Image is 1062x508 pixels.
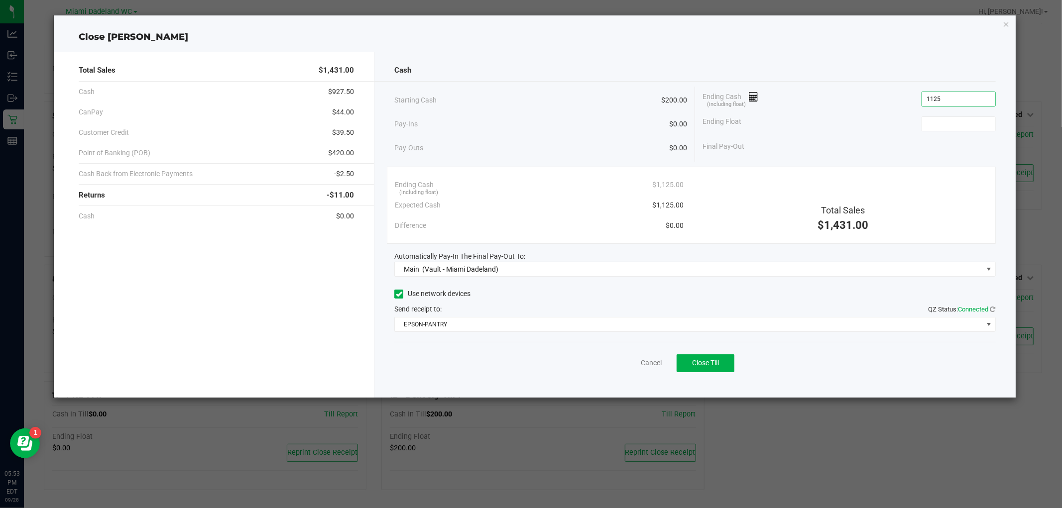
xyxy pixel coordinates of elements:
[395,317,982,331] span: EPSON-PANTRY
[395,220,426,231] span: Difference
[327,190,354,201] span: -$11.00
[29,427,41,439] iframe: Resource center unread badge
[661,95,687,105] span: $200.00
[394,119,418,129] span: Pay-Ins
[79,107,103,117] span: CanPay
[669,143,687,153] span: $0.00
[422,265,498,273] span: (Vault - Miami Dadeland)
[394,65,411,76] span: Cash
[395,200,441,210] span: Expected Cash
[394,143,423,153] span: Pay-Outs
[669,119,687,129] span: $0.00
[652,180,684,190] span: $1,125.00
[328,148,354,158] span: $420.00
[54,30,1015,44] div: Close [PERSON_NAME]
[652,200,684,210] span: $1,125.00
[821,205,865,215] span: Total Sales
[958,305,989,313] span: Connected
[79,211,95,221] span: Cash
[319,65,354,76] span: $1,431.00
[328,87,354,97] span: $927.50
[677,354,734,372] button: Close Till
[703,92,758,106] span: Ending Cash
[79,148,150,158] span: Point of Banking (POB)
[336,211,354,221] span: $0.00
[929,305,996,313] span: QZ Status:
[79,127,129,138] span: Customer Credit
[394,95,437,105] span: Starting Cash
[394,305,442,313] span: Send receipt to:
[79,65,116,76] span: Total Sales
[394,252,525,260] span: Automatically Pay-In The Final Pay-Out To:
[707,101,746,109] span: (including float)
[400,189,439,197] span: (including float)
[703,141,744,152] span: Final Pay-Out
[703,116,741,131] span: Ending Float
[692,359,719,367] span: Close Till
[666,220,684,231] span: $0.00
[332,127,354,138] span: $39.50
[334,169,354,179] span: -$2.50
[79,87,95,97] span: Cash
[332,107,354,117] span: $44.00
[79,169,193,179] span: Cash Back from Electronic Payments
[394,289,471,299] label: Use network devices
[79,185,354,206] div: Returns
[818,219,868,231] span: $1,431.00
[10,428,40,458] iframe: Resource center
[404,265,419,273] span: Main
[641,358,662,368] a: Cancel
[395,180,434,190] span: Ending Cash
